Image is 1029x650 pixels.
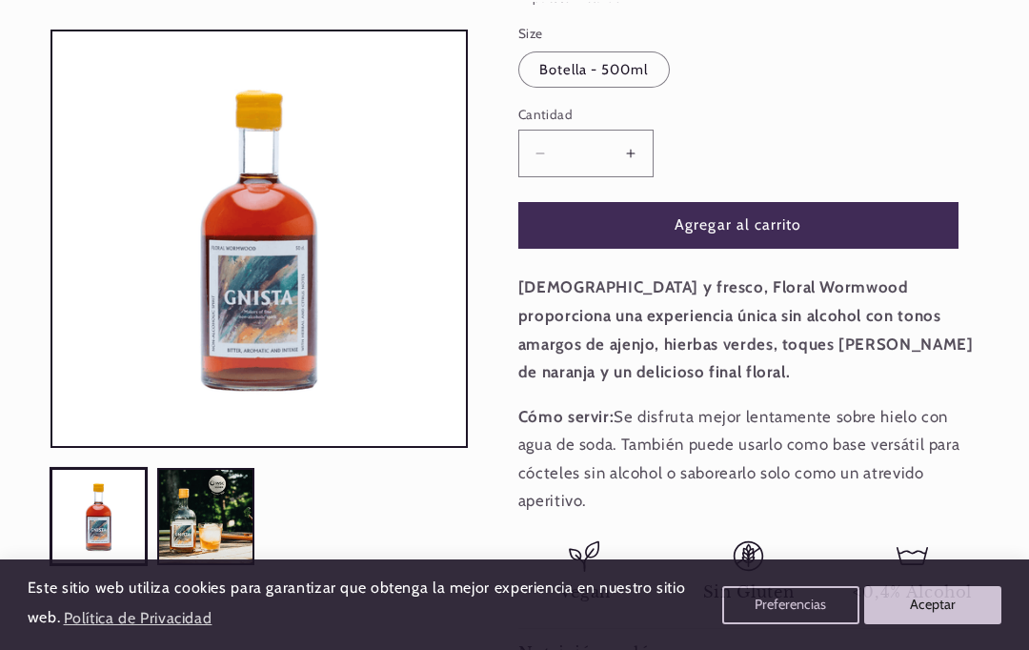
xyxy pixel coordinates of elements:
label: Botella - 500ml [518,51,670,88]
legend: Size [518,24,545,43]
button: Agregar al carrito [518,202,958,249]
button: Aceptar [864,586,1001,624]
a: Política de Privacidad (opens in a new tab) [60,601,214,635]
span: Este sitio web utiliza cookies para garantizar que obtenga la mejor experiencia en nuestro sitio ... [28,579,685,626]
strong: [DEMOGRAPHIC_DATA] y fresco, Floral Wormwood proporciona una experiencia única sin alcohol con to... [518,277,974,381]
strong: Cómo servir: [518,407,615,426]
button: Cargar la imagen 1 en la vista de la galería [50,468,148,565]
p: Se disfruta mejor lentamente sobre hielo con agua de soda. También puede usarlo como base versáti... [518,403,979,516]
button: Cargar la imagen 2 en la vista de la galería [157,468,254,565]
label: Cantidad [518,105,958,124]
media-gallery: Visor de la galería [50,30,469,566]
button: Preferencias [722,586,859,624]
